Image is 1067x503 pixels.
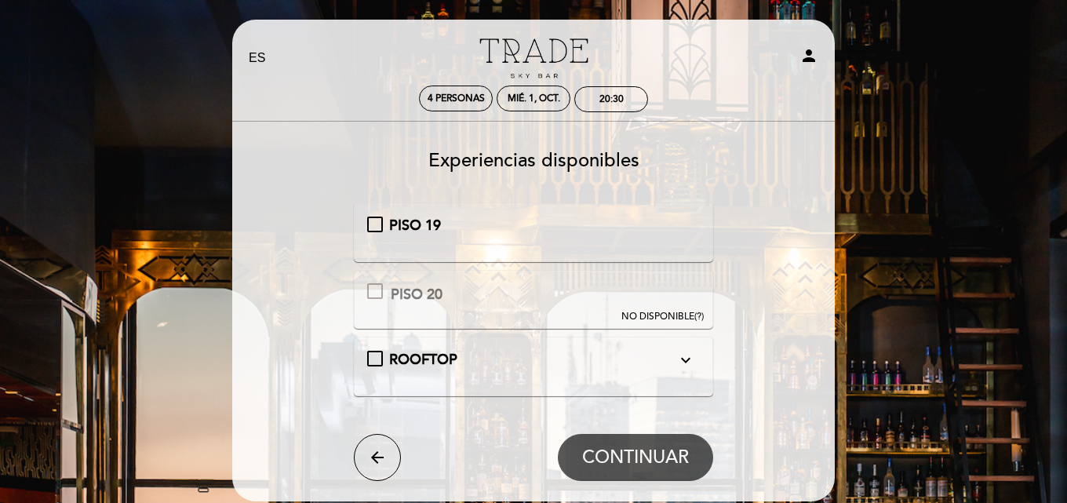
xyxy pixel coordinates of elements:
[621,310,704,323] div: (?)
[389,217,441,234] span: PISO 19
[621,311,694,323] span: NO DISPONIBLE
[368,448,387,467] i: arrow_back
[508,93,560,104] div: mié. 1, oct.
[676,351,695,370] i: expand_more
[391,285,442,305] div: PISO 20
[428,93,485,104] span: 4 personas
[354,434,401,481] button: arrow_back
[389,351,457,368] span: ROOFTOP
[617,271,708,324] button: NO DISPONIBLE(?)
[582,447,689,468] span: CONTINUAR
[367,216,701,236] md-checkbox: PISO 19
[428,149,639,172] span: Experiencias disponibles
[799,46,818,71] button: person
[558,434,713,481] button: CONTINUAR
[672,350,700,370] button: expand_more
[435,37,632,80] a: Trade Sky Bar
[599,93,624,105] div: 20:30
[367,350,701,370] md-checkbox: ROOFTOP expand_more En caso de haber condiciones climáticas desfavorables, las reservas en el Roo...
[799,46,818,65] i: person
